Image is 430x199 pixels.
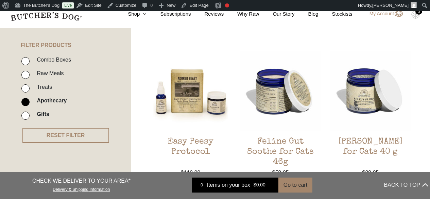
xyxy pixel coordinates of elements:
button: BACK TO TOP [384,177,428,193]
bdi: 59.95 [272,170,289,176]
div: 0 [197,182,207,188]
a: Live [62,2,74,9]
bdi: 89.95 [362,170,379,176]
label: Gifts [33,110,49,119]
bdi: 0.00 [254,182,265,188]
h2: Easy Peesy Protocol [151,137,231,169]
a: Subscriptions [147,10,191,18]
label: Raw Meals [33,69,64,78]
img: Felix’s Flora for Cats 40 g [330,51,411,131]
label: Combo Boxes [33,55,71,64]
button: RESET FILTER [22,128,109,143]
a: Feline Gut Soothe for Cats 46gFeline Gut Soothe for Cats 46g $59.95 [240,51,321,177]
span: $ [181,170,184,176]
a: Delivery & Shipping Information [53,185,110,192]
img: TBD_Cart-Empty.png [411,10,420,19]
div: 0 [415,8,422,15]
bdi: 119.00 [181,170,201,176]
a: Shop [114,10,147,18]
img: Feline Gut Soothe for Cats 46g [240,51,321,131]
span: $ [272,170,275,176]
a: My Account [363,10,403,18]
label: Treats [33,82,52,92]
span: $ [362,170,365,176]
label: Apothecary [33,96,67,105]
span: $ [254,182,256,188]
a: Blog [295,10,319,18]
p: CHECK WE DELIVER TO YOUR AREA* [32,177,131,185]
h2: Feline Gut Soothe for Cats 46g [240,137,321,169]
span: [PERSON_NAME] [372,3,409,8]
a: Our Story [259,10,294,18]
button: Go to cart [278,178,312,193]
a: Felix’s Flora for Cats 40 g[PERSON_NAME] for Cats 40 g $89.95 [330,51,411,177]
a: Reviews [191,10,224,18]
div: Focus keyphrase not set [225,3,229,7]
a: Why Raw [224,10,259,18]
img: Easy Peesy Protocol [151,51,231,131]
a: Stockists [319,10,352,18]
a: Easy Peesy ProtocolEasy Peesy Protocol $119.00 [151,51,231,177]
h2: [PERSON_NAME] for Cats 40 g [330,137,411,169]
span: Items on your box [207,181,250,189]
a: 0 Items on your box $0.00 [192,178,278,193]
